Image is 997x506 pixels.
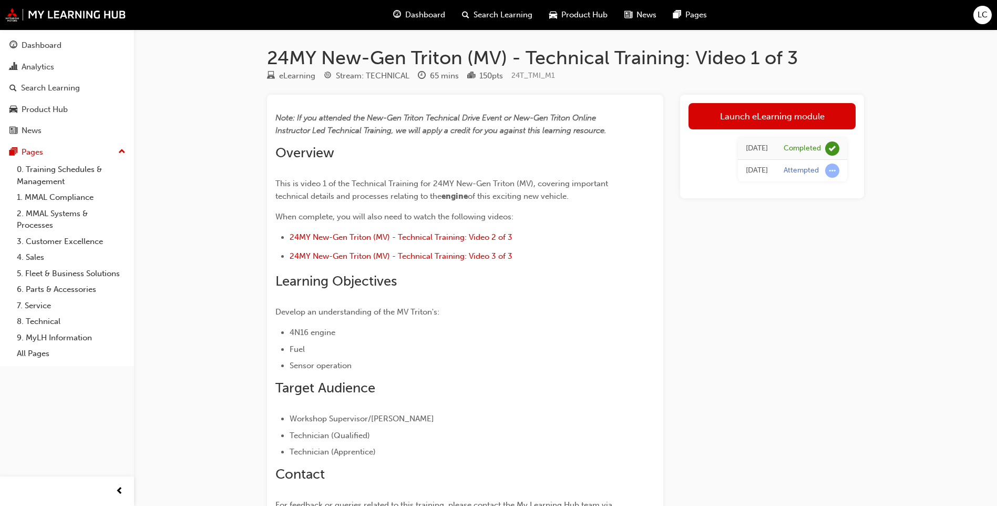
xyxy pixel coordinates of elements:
[275,466,325,482] span: Contact
[13,313,130,330] a: 8. Technical
[978,9,988,21] span: LC
[9,41,17,50] span: guage-icon
[290,414,434,423] span: Workshop Supervisor/[PERSON_NAME]
[275,212,513,221] span: When complete, you will also need to watch the following videos:
[385,4,454,26] a: guage-iconDashboard
[336,70,409,82] div: Stream: TECHNICAL
[665,4,715,26] a: pages-iconPages
[636,9,656,21] span: News
[290,328,335,337] span: 4N16 engine
[441,191,468,201] span: engine
[13,234,130,250] a: 3. Customer Excellence
[21,82,80,94] div: Search Learning
[4,100,130,119] a: Product Hub
[13,266,130,282] a: 5. Fleet & Business Solutions
[13,189,130,206] a: 1. MMAL Compliance
[430,70,459,82] div: 65 mins
[467,72,475,81] span: podium-icon
[624,8,632,22] span: news-icon
[275,380,375,396] span: Target Audience
[275,307,439,317] span: Develop an understanding of the MV Triton's:
[549,8,557,22] span: car-icon
[13,249,130,266] a: 4. Sales
[290,361,352,370] span: Sensor operation
[616,4,665,26] a: news-iconNews
[290,447,376,457] span: Technician (Apprentice)
[267,69,315,83] div: Type
[9,84,17,93] span: search-icon
[118,145,126,159] span: up-icon
[290,345,305,354] span: Fuel
[324,69,409,83] div: Stream
[405,9,445,21] span: Dashboard
[275,273,397,289] span: Learning Objectives
[279,70,315,82] div: eLearning
[474,9,532,21] span: Search Learning
[454,4,541,26] a: search-iconSearch Learning
[468,191,569,201] span: of this exciting new vehicle.
[9,148,17,157] span: pages-icon
[275,145,334,161] span: Overview
[22,104,68,116] div: Product Hub
[9,126,17,136] span: news-icon
[13,346,130,362] a: All Pages
[13,298,130,314] a: 7. Service
[275,113,607,135] span: Note: If you attended the New-Gen Triton Technical Drive Event or New-Gen Triton Online Instructo...
[4,143,130,162] button: Pages
[746,143,768,155] div: Thu Sep 25 2025 15:16:09 GMT+0800 (Australian Western Standard Time)
[4,34,130,143] button: DashboardAnalyticsSearch LearningProduct HubNews
[290,251,512,261] a: 24MY New-Gen Triton (MV) - Technical Training: Video 3 of 3
[4,121,130,140] a: News
[22,39,61,52] div: Dashboard
[4,57,130,77] a: Analytics
[290,431,370,440] span: Technician (Qualified)
[324,72,332,81] span: target-icon
[541,4,616,26] a: car-iconProduct Hub
[467,69,503,83] div: Points
[462,8,469,22] span: search-icon
[418,72,426,81] span: clock-icon
[13,161,130,189] a: 0. Training Schedules & Management
[393,8,401,22] span: guage-icon
[9,63,17,72] span: chart-icon
[13,330,130,346] a: 9. MyLH Information
[746,165,768,177] div: Thu Sep 25 2025 14:42:59 GMT+0800 (Australian Western Standard Time)
[418,69,459,83] div: Duration
[290,232,512,242] a: 24MY New-Gen Triton (MV) - Technical Training: Video 2 of 3
[116,485,124,498] span: prev-icon
[13,206,130,234] a: 2. MMAL Systems & Processes
[825,164,839,178] span: learningRecordVerb_ATTEMPT-icon
[825,141,839,156] span: learningRecordVerb_COMPLETE-icon
[4,36,130,55] a: Dashboard
[275,179,610,201] span: This is video 1 of the Technical Training for 24MY New-Gen Triton (MV), covering important techni...
[22,146,43,158] div: Pages
[511,71,555,80] span: Learning resource code
[973,6,992,24] button: LC
[784,144,821,154] div: Completed
[22,61,54,73] div: Analytics
[9,105,17,115] span: car-icon
[4,78,130,98] a: Search Learning
[685,9,707,21] span: Pages
[267,46,864,69] h1: 24MY New-Gen Triton (MV) - Technical Training: Video 1 of 3
[5,8,126,22] img: mmal
[688,103,856,129] a: Launch eLearning module
[13,281,130,298] a: 6. Parts & Accessories
[673,8,681,22] span: pages-icon
[267,72,275,81] span: learningResourceType_ELEARNING-icon
[22,125,42,137] div: News
[561,9,608,21] span: Product Hub
[479,70,503,82] div: 150 pts
[784,166,819,176] div: Attempted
